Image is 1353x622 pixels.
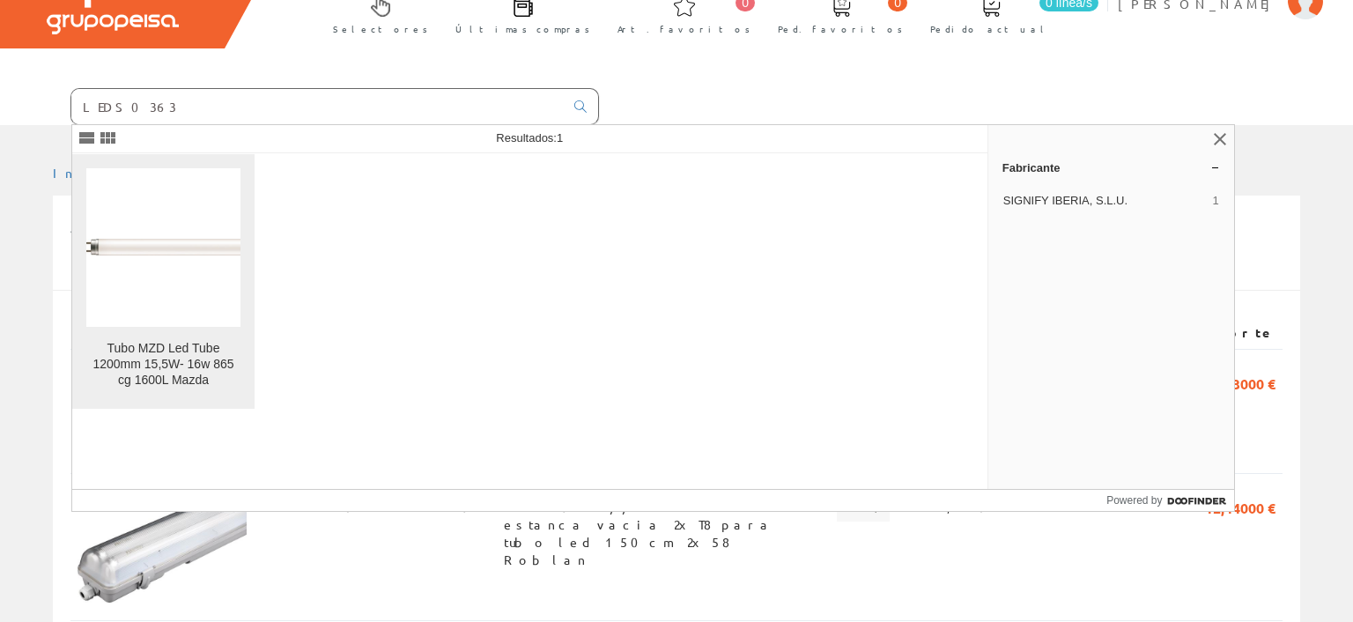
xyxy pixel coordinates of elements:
[86,239,240,255] img: Tubo MZD Led Tube 1200mm 15,5W- 16w 865 cg 1600L Mazda
[557,131,563,144] span: 1
[504,492,815,522] span: JX39258LED // Pantalla estanca vacia 2xT8 para tubo led 150cm 2x58 Roblan
[1205,492,1275,522] span: 12,44000 €
[1106,490,1234,511] a: Powered by
[496,131,563,144] span: Resultados:
[1106,492,1162,508] span: Powered by
[988,153,1234,181] a: Fabricante
[71,89,564,124] input: Buscar ...
[778,20,903,38] span: Ped. favoritos
[930,20,1050,38] span: Pedido actual
[1003,193,1206,209] span: SIGNIFY IBERIA, S.L.U.
[72,154,255,409] a: Tubo MZD Led Tube 1200mm 15,5W- 16w 865 cg 1600L Mazda Tubo MZD Led Tube 1200mm 15,5W- 16w 865 cg...
[86,341,240,389] div: Tubo MZD Led Tube 1200mm 15,5W- 16w 865 cg 1600L Mazda
[617,20,750,38] span: Art. favoritos
[1213,193,1219,209] span: 1
[1205,367,1275,397] span: 13,23000 €
[455,20,590,38] span: Últimas compras
[333,20,428,38] span: Selectores
[53,165,128,181] a: Inicio
[78,492,247,603] img: Foto artículo (192x125.952)
[266,499,281,515] a: .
